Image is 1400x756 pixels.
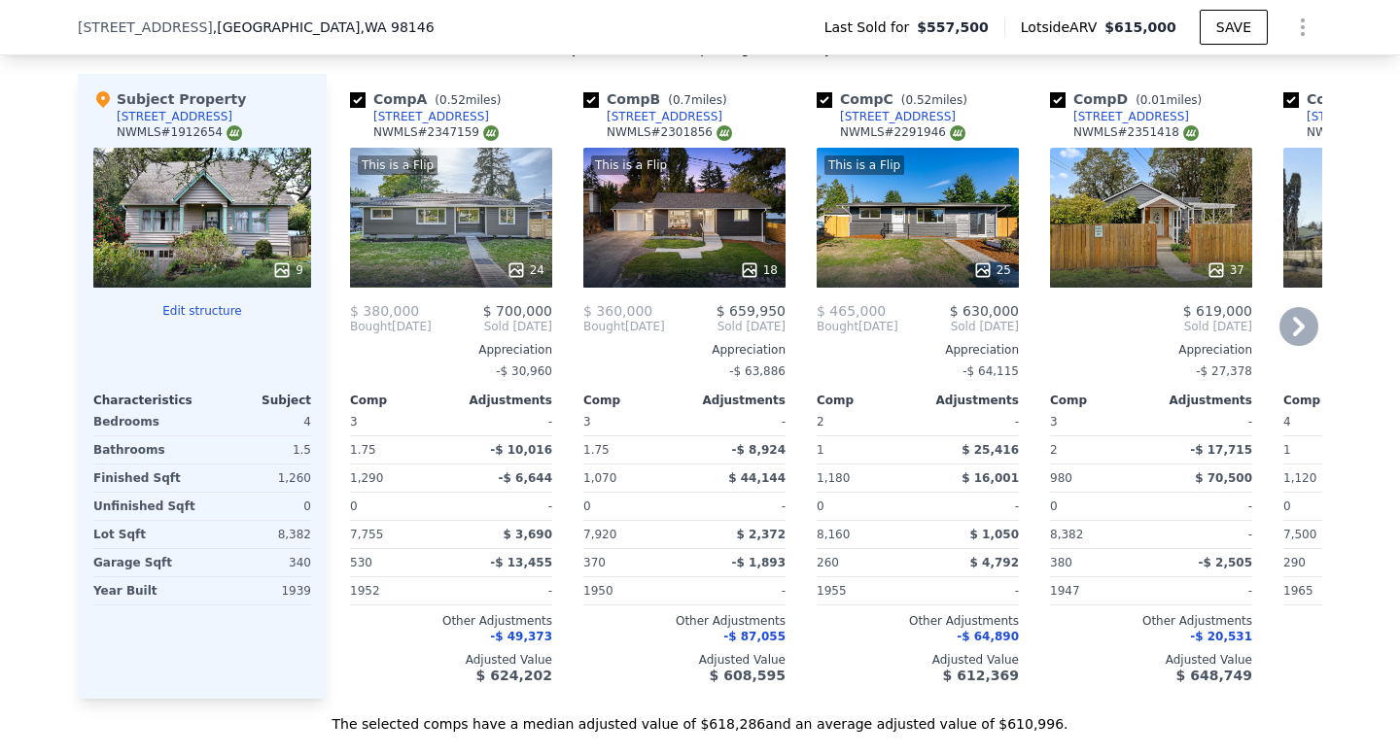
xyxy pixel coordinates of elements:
[483,125,499,141] img: NWMLS Logo
[684,393,786,408] div: Adjustments
[1190,630,1252,643] span: -$ 20,531
[117,124,242,141] div: NWMLS # 1912654
[1195,471,1252,485] span: $ 70,500
[1207,260,1244,280] div: 37
[1050,342,1252,358] div: Appreciation
[918,393,1019,408] div: Adjustments
[499,471,552,485] span: -$ 6,644
[1199,556,1252,569] span: -$ 2,505
[476,668,552,683] span: $ 624,202
[350,319,392,334] span: Bought
[1283,8,1322,47] button: Show Options
[943,668,1019,683] span: $ 612,369
[583,436,681,464] div: 1.75
[1176,668,1252,683] span: $ 648,749
[78,17,213,37] span: [STREET_ADDRESS]
[1283,499,1291,513] span: 0
[732,556,786,569] span: -$ 1,893
[1283,528,1316,541] span: 7,500
[583,471,616,485] span: 1,070
[1073,109,1189,124] div: [STREET_ADDRESS]
[732,443,786,457] span: -$ 8,924
[93,521,198,548] div: Lot Sqft
[817,319,898,334] div: [DATE]
[817,556,839,569] span: 260
[93,549,198,576] div: Garage Sqft
[728,471,786,485] span: $ 44,144
[93,577,198,604] div: Year Built
[817,577,914,604] div: 1955
[817,613,1019,629] div: Other Adjustments
[455,408,552,435] div: -
[1183,125,1199,141] img: NWMLS Logo
[950,125,965,141] img: NWMLS Logo
[817,89,975,109] div: Comp C
[824,155,904,175] div: This is a Flip
[350,652,552,668] div: Adjusted Value
[1140,93,1167,107] span: 0.01
[922,577,1019,604] div: -
[206,408,311,435] div: 4
[817,303,886,319] span: $ 465,000
[717,125,732,141] img: NWMLS Logo
[350,109,489,124] a: [STREET_ADDRESS]
[898,319,1019,334] span: Sold [DATE]
[93,393,202,408] div: Characteristics
[583,89,735,109] div: Comp B
[1073,124,1199,141] div: NWMLS # 2351418
[591,155,671,175] div: This is a Flip
[451,393,552,408] div: Adjustments
[1050,436,1147,464] div: 2
[583,109,722,124] a: [STREET_ADDRESS]
[93,464,198,492] div: Finished Sqft
[350,319,432,334] div: [DATE]
[373,109,489,124] div: [STREET_ADDRESS]
[583,415,591,429] span: 3
[206,521,311,548] div: 8,382
[350,415,358,429] span: 3
[358,155,437,175] div: This is a Flip
[893,93,975,107] span: ( miles)
[817,319,858,334] span: Bought
[970,556,1019,569] span: $ 4,792
[710,668,786,683] span: $ 608,595
[957,630,1019,643] span: -$ 64,890
[583,556,606,569] span: 370
[583,303,652,319] span: $ 360,000
[483,303,552,319] span: $ 700,000
[607,124,732,141] div: NWMLS # 2301856
[455,577,552,604] div: -
[432,319,552,334] span: Sold [DATE]
[817,499,824,513] span: 0
[729,364,786,378] span: -$ 63,886
[1050,528,1083,541] span: 8,382
[360,19,434,35] span: , WA 98146
[817,415,824,429] span: 2
[583,528,616,541] span: 7,920
[350,499,358,513] span: 0
[688,408,786,435] div: -
[973,260,1011,280] div: 25
[583,393,684,408] div: Comp
[427,93,508,107] span: ( miles)
[1283,471,1316,485] span: 1,120
[1021,17,1104,37] span: Lotside ARV
[688,577,786,604] div: -
[93,408,198,435] div: Bedrooms
[817,528,850,541] span: 8,160
[439,93,466,107] span: 0.52
[227,125,242,141] img: NWMLS Logo
[507,260,544,280] div: 24
[490,556,552,569] span: -$ 13,455
[840,124,965,141] div: NWMLS # 2291946
[817,342,1019,358] div: Appreciation
[206,436,311,464] div: 1.5
[490,443,552,457] span: -$ 10,016
[1155,521,1252,548] div: -
[373,124,499,141] div: NWMLS # 2347159
[583,652,786,668] div: Adjusted Value
[1050,499,1058,513] span: 0
[817,471,850,485] span: 1,180
[660,93,734,107] span: ( miles)
[583,613,786,629] div: Other Adjustments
